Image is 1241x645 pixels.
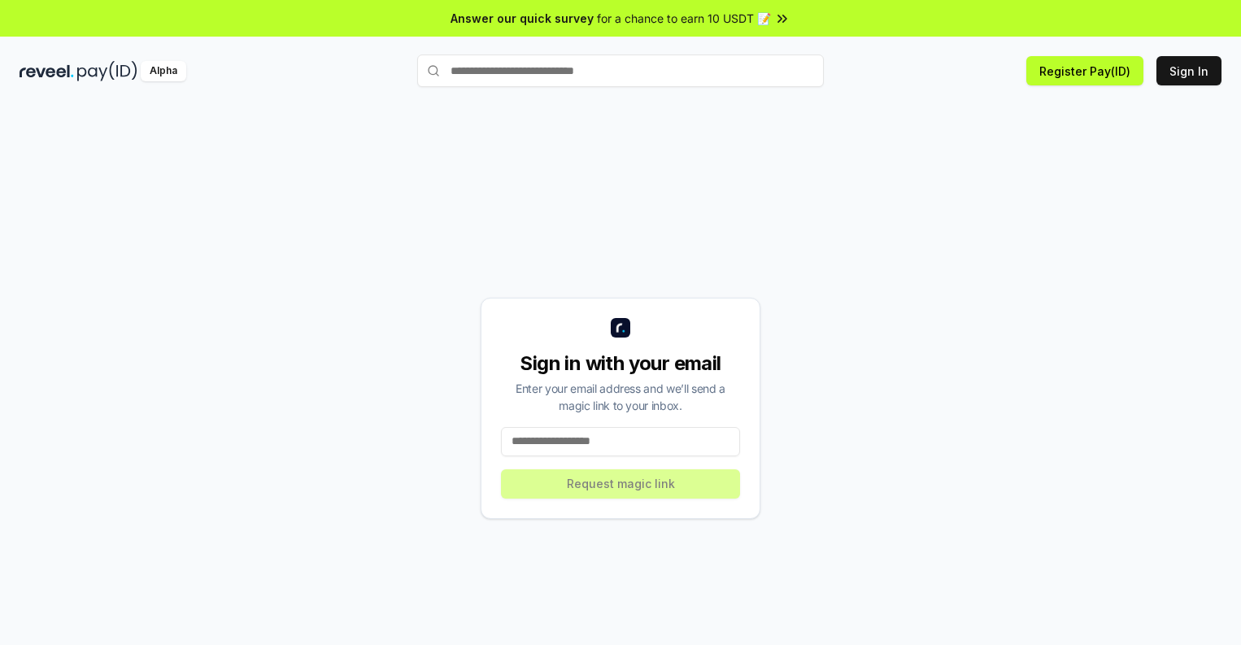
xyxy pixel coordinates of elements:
button: Register Pay(ID) [1026,56,1143,85]
div: Sign in with your email [501,351,740,377]
img: logo_small [611,318,630,338]
div: Alpha [141,61,186,81]
img: reveel_dark [20,61,74,81]
span: Answer our quick survey [451,10,594,27]
button: Sign In [1156,56,1221,85]
div: Enter your email address and we’ll send a magic link to your inbox. [501,380,740,414]
span: for a chance to earn 10 USDT 📝 [597,10,771,27]
img: pay_id [77,61,137,81]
